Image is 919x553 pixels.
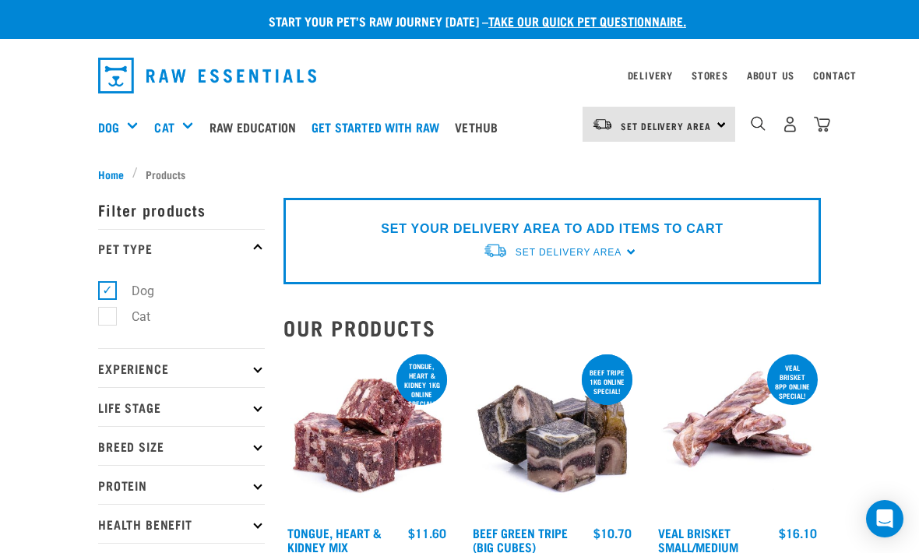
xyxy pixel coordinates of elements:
p: Life Stage [98,387,265,426]
h2: Our Products [283,315,821,340]
img: 1044 Green Tripe Beef [469,351,636,518]
p: Breed Size [98,426,265,465]
p: Pet Type [98,229,265,268]
a: Raw Education [206,96,308,158]
div: $10.70 [593,526,632,540]
img: van-moving.png [483,242,508,259]
a: take our quick pet questionnaire. [488,17,686,24]
span: Set Delivery Area [621,123,711,129]
div: $16.10 [779,526,817,540]
p: Protein [98,465,265,504]
p: SET YOUR DELIVERY AREA TO ADD ITEMS TO CART [381,220,723,238]
p: Experience [98,348,265,387]
a: Home [98,166,132,182]
img: user.png [782,116,798,132]
a: Cat [154,118,174,136]
a: Veal Brisket Small/Medium [658,529,738,550]
a: About Us [747,72,794,78]
p: Health Benefit [98,504,265,543]
nav: dropdown navigation [86,51,833,100]
div: Open Intercom Messenger [866,500,903,537]
span: Home [98,166,124,182]
div: Veal Brisket 8pp online special! [767,356,818,407]
span: Set Delivery Area [516,247,621,258]
img: 1207 Veal Brisket 4pp 01 [654,351,821,518]
div: Beef tripe 1kg online special! [582,361,632,403]
a: Get started with Raw [308,96,451,158]
a: Beef Green Tripe (Big Cubes) [473,529,568,550]
a: Vethub [451,96,509,158]
a: Delivery [628,72,673,78]
a: Tongue, Heart & Kidney Mix [287,529,382,550]
a: Dog [98,118,119,136]
a: Contact [813,72,857,78]
div: $11.60 [408,526,446,540]
img: 1167 Tongue Heart Kidney Mix 01 [283,351,450,518]
label: Cat [107,307,157,326]
img: home-icon@2x.png [814,116,830,132]
nav: breadcrumbs [98,166,821,182]
p: Filter products [98,190,265,229]
div: Tongue, Heart & Kidney 1kg online special! [396,354,447,415]
a: Stores [692,72,728,78]
img: van-moving.png [592,118,613,132]
img: home-icon-1@2x.png [751,116,766,131]
label: Dog [107,281,160,301]
img: Raw Essentials Logo [98,58,316,93]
